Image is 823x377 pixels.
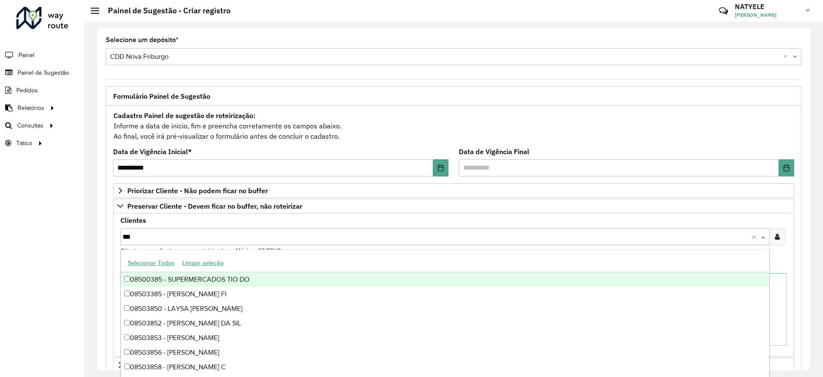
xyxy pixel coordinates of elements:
[113,358,794,372] a: Cliente para Recarga
[459,146,529,157] label: Data de Vigência Final
[16,86,38,95] span: Pedidos
[113,213,794,357] div: Preservar Cliente - Devem ficar no buffer, não roteirizar
[106,35,178,45] label: Selecione um depósito
[113,110,794,142] div: Informe a data de inicio, fim e preencha corretamente os campos abaixo. Ao final, você irá pré-vi...
[121,331,769,345] div: 08503853 - [PERSON_NAME]
[18,103,44,112] span: Relatórios
[735,3,799,11] h3: NATYELE
[752,231,759,242] span: Clear all
[127,203,302,210] span: Preservar Cliente - Devem ficar no buffer, não roteirizar
[779,159,794,176] button: Choose Date
[18,51,34,60] span: Painel
[121,316,769,331] div: 08503852 - [PERSON_NAME] DA SIL
[714,2,733,20] a: Contato Rápido
[113,199,794,213] a: Preservar Cliente - Devem ficar no buffer, não roteirizar
[735,11,799,19] span: [PERSON_NAME]
[121,287,769,301] div: 08503385 - [PERSON_NAME] FI
[16,139,32,148] span: Tático
[121,345,769,360] div: 08503856 - [PERSON_NAME]
[99,6,230,15] h2: Painel de Sugestão - Criar registro
[113,183,794,198] a: Priorizar Cliente - Não podem ficar no buffer
[124,256,178,270] button: Selecionar Todos
[121,301,769,316] div: 08503850 - LAYSA [PERSON_NAME]
[433,159,448,176] button: Choose Date
[121,360,769,374] div: 08503858 - [PERSON_NAME] C
[783,52,791,62] span: Clear all
[121,272,769,287] div: 08500385 - SUPERMERCADOS TIO DO
[127,187,268,194] span: Priorizar Cliente - Não podem ficar no buffer
[178,256,227,270] button: Limpar seleção
[18,68,69,77] span: Painel de Sugestão
[113,93,210,100] span: Formulário Painel de Sugestão
[113,146,192,157] label: Data de Vigência Inicial
[17,121,43,130] span: Consultas
[114,111,255,120] strong: Cadastro Painel de sugestão de roteirização:
[120,247,281,255] small: Clientes que não devem ser roteirizados – Máximo 50 PDVS
[120,215,146,225] label: Clientes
